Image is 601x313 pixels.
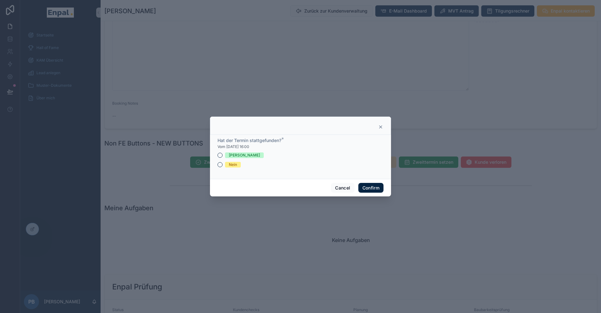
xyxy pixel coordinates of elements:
[229,152,260,158] div: [PERSON_NAME]
[331,183,354,193] button: Cancel
[358,183,383,193] button: Confirm
[218,138,281,143] span: Hat der Termin stattgefunden?
[229,162,237,167] div: Nein
[218,144,249,149] span: Vom [DATE] 16:00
